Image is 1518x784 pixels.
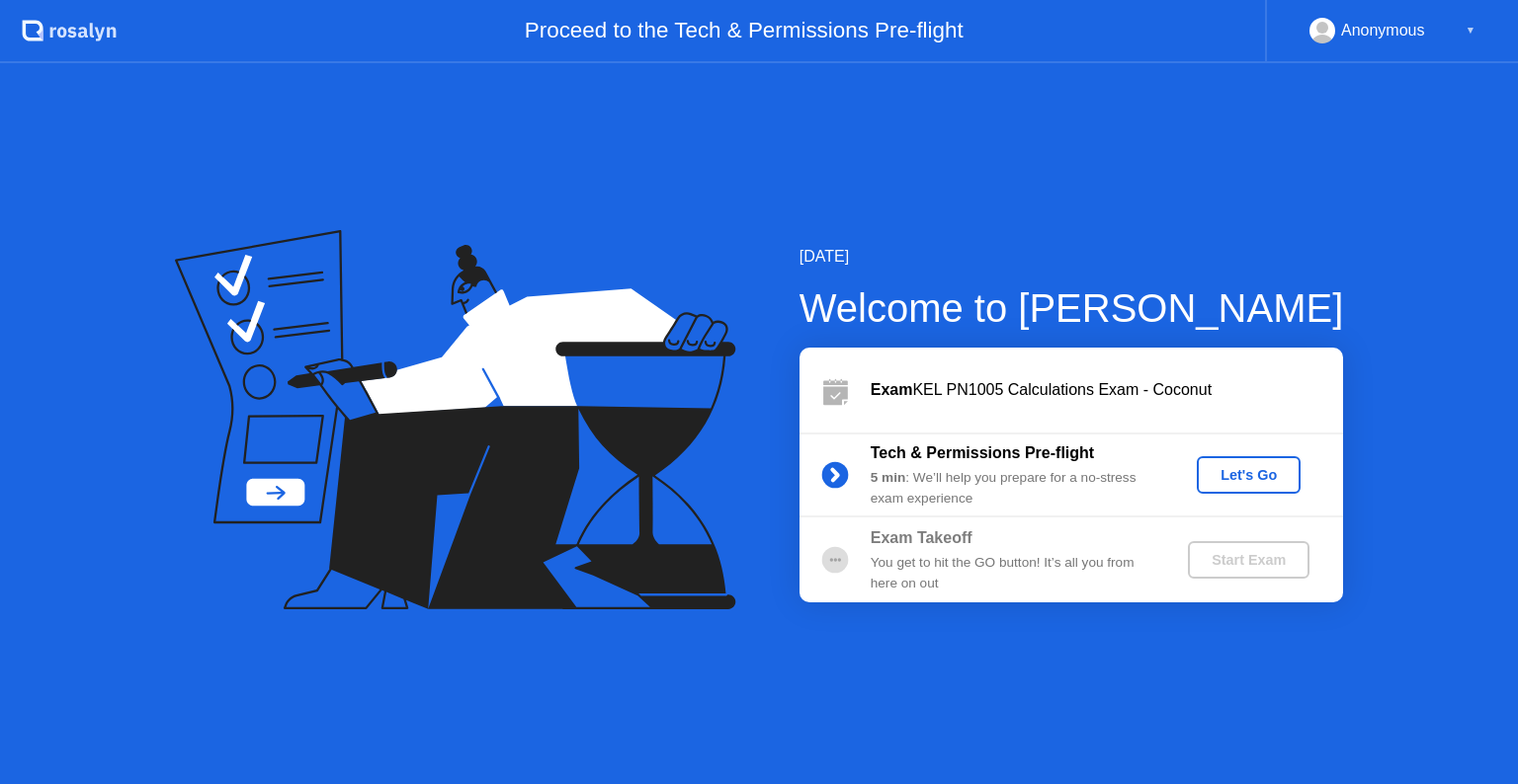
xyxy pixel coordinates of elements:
div: KEL PN1005 Calculations Exam - Coconut [871,378,1343,402]
b: 5 min [871,470,906,485]
b: Exam [871,381,913,398]
div: Start Exam [1196,552,1302,568]
b: Exam Takeoff [871,529,972,546]
div: ▼ [1466,18,1476,43]
button: Let's Go [1197,456,1301,494]
div: [DATE] [800,245,1344,269]
b: Tech & Permissions Pre-flight [871,444,1094,461]
div: Welcome to [PERSON_NAME] [800,278,1344,338]
button: Start Exam [1188,541,1309,579]
div: Let's Go [1205,467,1293,483]
div: : We’ll help you prepare for a no-stress exam experience [871,468,1155,509]
div: Anonymous [1341,18,1425,43]
div: You get to hit the GO button! It’s all you from here on out [871,553,1155,593]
